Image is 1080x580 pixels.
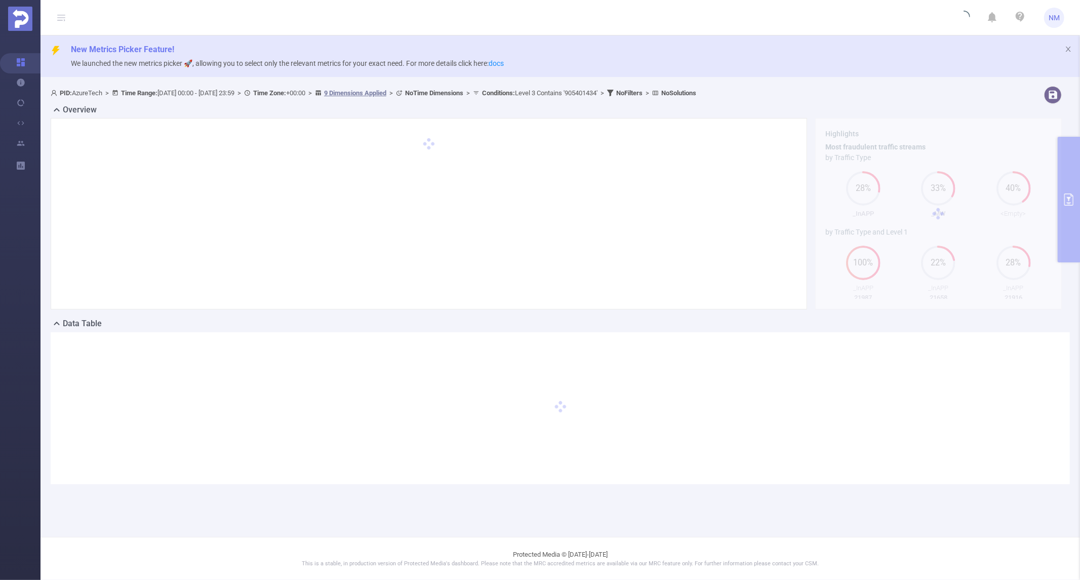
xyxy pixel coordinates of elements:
[386,89,396,97] span: >
[405,89,463,97] b: No Time Dimensions
[71,59,504,67] span: We launched the new metrics picker 🚀, allowing you to select only the relevant metrics for your e...
[51,89,696,97] span: AzureTech [DATE] 00:00 - [DATE] 23:59 +00:00
[102,89,112,97] span: >
[305,89,315,97] span: >
[597,89,607,97] span: >
[8,7,32,31] img: Protected Media
[121,89,157,97] b: Time Range:
[60,89,72,97] b: PID:
[482,89,597,97] span: Level 3 Contains '905401434'
[643,89,652,97] span: >
[482,89,515,97] b: Conditions :
[489,59,504,67] a: docs
[63,104,97,116] h2: Overview
[324,89,386,97] u: 9 Dimensions Applied
[234,89,244,97] span: >
[1049,8,1060,28] span: NM
[616,89,643,97] b: No Filters
[66,560,1055,568] p: This is a stable, in production version of Protected Media's dashboard. Please note that the MRC ...
[1065,46,1072,53] i: icon: close
[41,537,1080,580] footer: Protected Media © [DATE]-[DATE]
[463,89,473,97] span: >
[71,45,174,54] span: New Metrics Picker Feature!
[661,89,696,97] b: No Solutions
[63,318,102,330] h2: Data Table
[1065,44,1072,55] button: icon: close
[51,46,61,56] i: icon: thunderbolt
[958,11,970,25] i: icon: loading
[51,90,60,96] i: icon: user
[253,89,286,97] b: Time Zone:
